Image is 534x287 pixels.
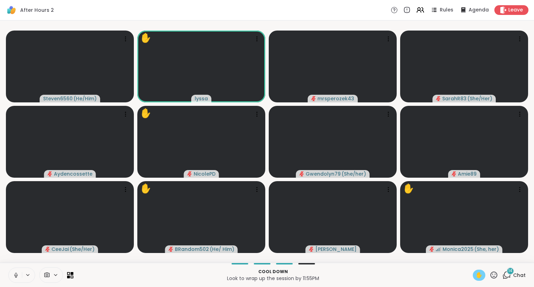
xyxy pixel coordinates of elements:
[436,96,441,101] span: audio-muted
[513,272,526,279] span: Chat
[317,95,354,102] span: mrsperozek43
[508,268,512,274] span: 14
[140,31,151,45] div: ✋
[45,247,50,252] span: audio-muted
[403,182,414,195] div: ✋
[341,170,366,177] span: ( She/her )
[73,95,97,102] span: ( He/Him )
[306,170,341,177] span: Gwendolyn79
[78,275,469,282] p: Look to wrap up the session by 11:55PM
[140,182,151,195] div: ✋
[6,4,17,16] img: ShareWell Logomark
[54,170,92,177] span: Aydencossette
[474,246,499,253] span: ( She, her )
[467,95,492,102] span: ( She/Her )
[309,247,314,252] span: audio-muted
[429,247,434,252] span: audio-muted
[48,171,52,176] span: audio-muted
[195,95,208,102] span: lyssa
[452,171,456,176] span: audio-muted
[508,7,523,14] span: Leave
[169,247,173,252] span: audio-muted
[458,170,477,177] span: Amie89
[476,271,483,279] span: ✋
[469,7,489,14] span: Agenda
[43,95,73,102] span: Steven6560
[78,269,469,275] p: Cool down
[299,171,304,176] span: audio-muted
[440,7,453,14] span: Rules
[70,246,95,253] span: ( She/Her )
[51,246,69,253] span: CeeJai
[20,7,54,14] span: After Hours 2
[311,96,316,101] span: audio-muted
[194,170,216,177] span: NicolePD
[175,246,209,253] span: BRandom502
[140,107,151,120] div: ✋
[442,95,467,102] span: SarahR83
[315,246,357,253] span: [PERSON_NAME]
[210,246,234,253] span: ( He/ Him )
[187,171,192,176] span: audio-muted
[443,246,474,253] span: Monica2025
